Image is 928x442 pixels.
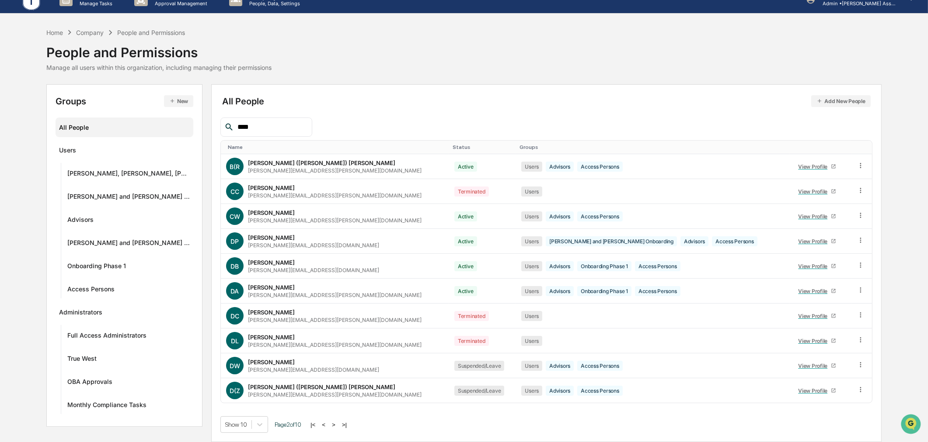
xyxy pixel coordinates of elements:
[248,259,295,266] div: [PERSON_NAME]
[798,288,831,294] div: View Profile
[248,309,295,316] div: [PERSON_NAME]
[454,336,489,346] div: Terminated
[242,0,304,7] p: People, Data, Settings
[546,211,574,221] div: Advisors
[248,383,395,390] div: [PERSON_NAME] ([PERSON_NAME]) [PERSON_NAME]
[793,144,848,150] div: Toggle SortBy
[635,286,680,296] div: Access Persons
[795,160,840,173] a: View Profile
[62,193,106,200] a: Powered byPylon
[798,313,831,319] div: View Profile
[454,211,477,221] div: Active
[67,331,147,342] div: Full Access Administrators
[454,311,489,321] div: Terminated
[136,95,159,106] button: See all
[17,119,24,126] img: 1746055101610-c473b297-6a78-478c-a979-82029cc54cd1
[248,167,422,174] div: [PERSON_NAME][EMAIL_ADDRESS][PERSON_NAME][DOMAIN_NAME]
[308,421,318,428] button: |<
[117,29,185,36] div: People and Permissions
[248,292,422,298] div: [PERSON_NAME][EMAIL_ADDRESS][PERSON_NAME][DOMAIN_NAME]
[76,29,104,36] div: Company
[46,38,272,60] div: People and Permissions
[248,217,422,224] div: [PERSON_NAME][EMAIL_ADDRESS][PERSON_NAME][DOMAIN_NAME]
[795,185,840,198] a: View Profile
[248,234,295,241] div: [PERSON_NAME]
[9,97,59,104] div: Past conversations
[56,95,193,107] div: Groups
[230,387,240,394] span: D(Z
[46,29,63,36] div: Home
[577,211,623,221] div: Access Persons
[798,363,831,369] div: View Profile
[521,286,542,296] div: Users
[680,236,708,246] div: Advisors
[248,284,295,291] div: [PERSON_NAME]
[9,173,16,180] div: 🔎
[521,386,542,396] div: Users
[59,308,102,319] div: Administrators
[577,162,623,172] div: Access Persons
[9,18,159,32] p: How can we help?
[230,163,240,170] span: B(R
[858,144,869,150] div: Toggle SortBy
[454,286,477,296] div: Active
[546,236,677,246] div: [PERSON_NAME] and [PERSON_NAME] Onboarding
[454,162,477,172] div: Active
[546,361,574,371] div: Advisors
[248,366,379,373] div: [PERSON_NAME][EMAIL_ADDRESS][DOMAIN_NAME]
[231,238,239,245] span: DP
[577,261,631,271] div: Onboarding Phase 1
[521,236,542,246] div: Users
[795,235,840,248] a: View Profile
[17,172,55,180] span: Data Lookup
[454,361,504,371] div: Suspended/Leave
[73,119,76,126] span: •
[546,162,574,172] div: Advisors
[73,0,117,7] p: Manage Tasks
[72,155,108,164] span: Attestations
[795,309,840,323] a: View Profile
[228,144,446,150] div: Toggle SortBy
[798,238,831,245] div: View Profile
[795,284,840,298] a: View Profile
[521,261,542,271] div: Users
[230,188,239,195] span: CC
[67,401,147,411] div: Monthly Compliance Tasks
[275,421,301,428] span: Page 2 of 10
[712,236,757,246] div: Access Persons
[248,391,422,398] div: [PERSON_NAME][EMAIL_ADDRESS][PERSON_NAME][DOMAIN_NAME]
[248,209,295,216] div: [PERSON_NAME]
[248,359,295,366] div: [PERSON_NAME]
[319,421,328,428] button: <
[46,64,272,71] div: Manage all users within this organization, including managing their permissions
[521,211,542,221] div: Users
[67,216,94,226] div: Advisors
[795,384,840,397] a: View Profile
[635,261,680,271] div: Access Persons
[248,334,295,341] div: [PERSON_NAME]
[795,359,840,373] a: View Profile
[67,262,126,273] div: Onboarding Phase 1
[798,338,831,344] div: View Profile
[30,67,143,76] div: Start new chat
[9,156,16,163] div: 🖐️
[546,386,574,396] div: Advisors
[329,421,338,428] button: >
[454,386,504,396] div: Suspended/Leave
[454,186,489,197] div: Terminated
[67,378,112,388] div: OBA Approvals
[520,144,785,150] div: Toggle SortBy
[795,210,840,223] a: View Profile
[577,361,623,371] div: Access Persons
[230,213,240,220] span: CW
[248,242,379,249] div: [PERSON_NAME][EMAIL_ADDRESS][DOMAIN_NAME]
[5,168,59,184] a: 🔎Data Lookup
[230,362,240,369] span: DW
[798,387,831,394] div: View Profile
[63,156,70,163] div: 🗄️
[521,186,542,197] div: Users
[149,69,159,80] button: Start new chat
[248,342,422,348] div: [PERSON_NAME][EMAIL_ADDRESS][PERSON_NAME][DOMAIN_NAME]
